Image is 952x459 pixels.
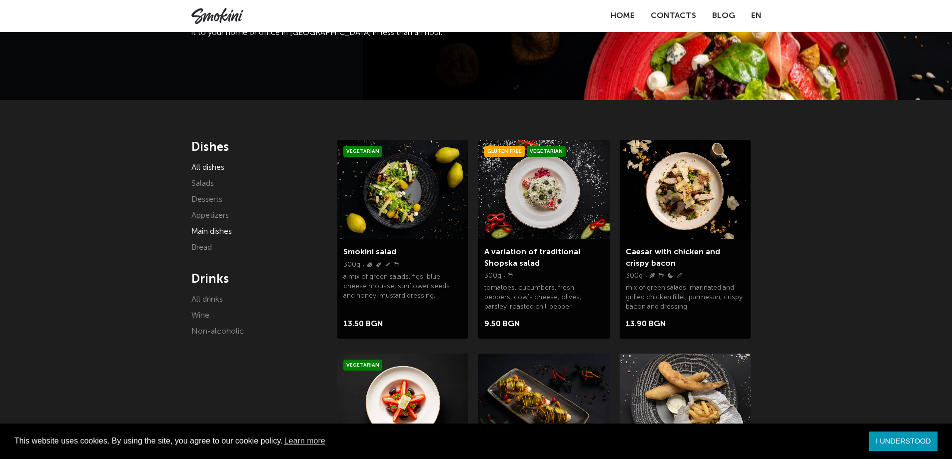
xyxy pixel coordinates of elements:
[869,432,938,452] a: dismiss cookie message
[620,354,751,453] img: fish-chips1.1.jpg
[620,140,751,239] img: a0bd2dfa7939bea41583f5152c5e58f3001739ca23e674f59b2584116c8911d2.jpeg
[626,248,720,267] a: Caesar with chicken and crispy bacon
[626,273,643,279] font: 300g
[337,354,468,453] img: Smokini_Winter_Menu_45.jpg
[484,285,582,310] font: tomatoes, cucumbers, fresh peppers, cow's cheese, olives, parsley, roasted chili pepper
[376,262,381,267] img: Sinape.svg
[508,273,513,278] img: Milk.svg
[191,196,222,204] a: Desserts
[876,437,931,445] font: I UNDERSTOOD
[191,273,229,285] font: Drinks
[484,248,581,267] a: A variation of traditional Shopska salad
[478,354,609,453] img: Smokini_Winter_Menu_23.jpg
[191,296,223,304] a: All drinks
[668,273,673,278] img: Eggs.svg
[343,274,450,299] font: a mix of green salads, figs, blue cheese mousse, sunflower seeds and honey-mustard dressing.
[394,262,399,267] img: Milk.svg
[478,140,609,239] img: Smokini_Winter_Menu_6.jpg
[191,312,209,320] a: Wine
[659,273,664,278] img: Milk.svg
[343,248,396,256] a: Smokini salad
[343,262,360,268] font: 300g
[283,434,327,449] a: learn more about cookies
[14,437,283,445] font: This website uses cookies. By using the site, you agree to our cookie policy.
[484,273,501,279] font: 300g
[751,9,761,23] a: EN
[191,244,212,252] a: Bread
[367,262,372,267] img: Nuts.svg
[346,363,379,368] font: Vegetarian
[284,437,325,445] font: Learn more
[191,164,224,172] a: All dishes
[712,12,735,20] a: Blog
[385,262,390,267] img: Wheat.svg
[346,149,379,154] font: Vegetarian
[650,273,655,278] img: Fish.svg
[651,12,696,20] a: Contacts
[487,149,522,154] font: Gluten Free
[484,320,520,328] font: 9.50 BGN
[343,320,383,328] font: 13.50 BGN
[611,12,635,20] a: Home
[626,320,666,328] font: 13.90 BGN
[191,180,214,188] a: Salads
[191,228,232,236] a: Main dishes
[626,285,743,310] font: mix of green salads, marinated and grilled chicken fillet, parmesan, crispy bacon and dressing
[530,149,563,154] font: Vegetarian
[191,141,229,153] font: Dishes
[751,12,761,20] font: EN
[191,328,244,336] a: Non-alcoholic
[677,273,682,278] img: Wheat.svg
[191,212,229,220] a: Appetizers
[337,140,468,239] img: Smokini_Winter_Menu_21.jpg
